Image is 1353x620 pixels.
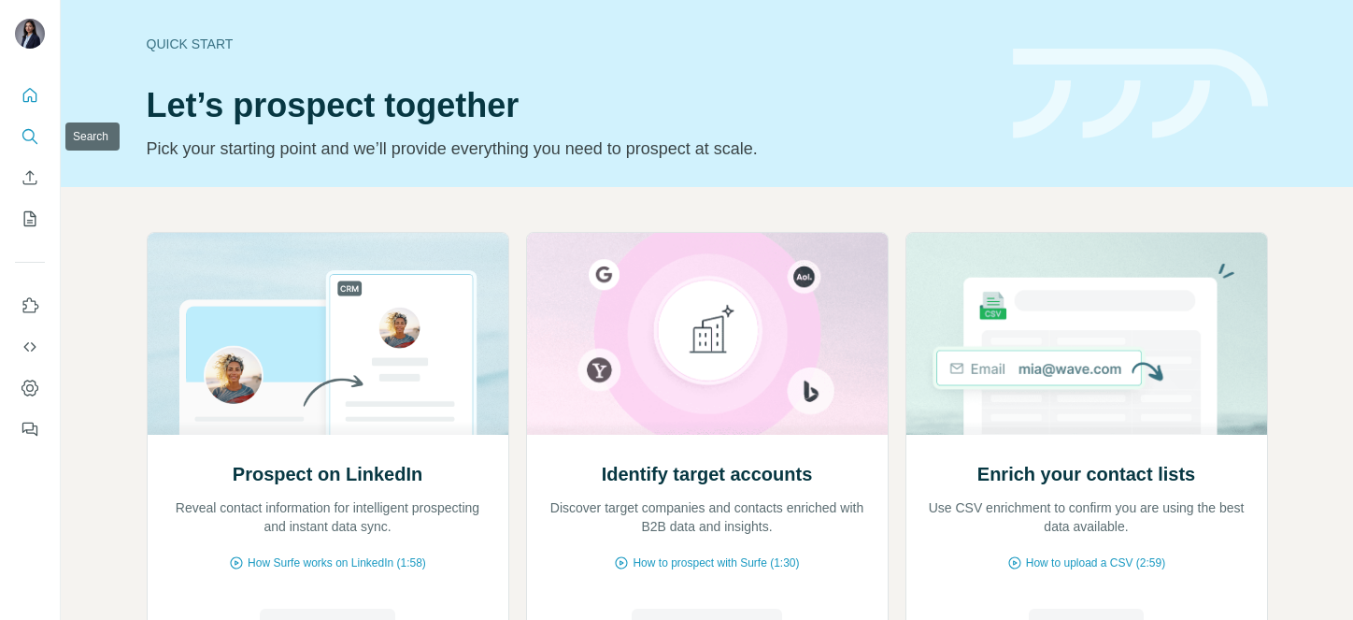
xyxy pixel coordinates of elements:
button: Use Surfe on LinkedIn [15,289,45,323]
p: Discover target companies and contacts enriched with B2B data and insights. [546,498,869,536]
p: Reveal contact information for intelligent prospecting and instant data sync. [166,498,490,536]
button: Search [15,120,45,153]
button: Quick start [15,79,45,112]
div: Quick start [147,35,990,53]
button: My lists [15,202,45,236]
button: Feedback [15,412,45,446]
h1: Let’s prospect together [147,87,990,124]
img: Enrich your contact lists [905,233,1268,435]
span: How to prospect with Surfe (1:30) [633,555,799,571]
span: How Surfe works on LinkedIn (1:58) [248,555,426,571]
p: Pick your starting point and we’ll provide everything you need to prospect at scale. [147,136,990,162]
img: Prospect on LinkedIn [147,233,509,435]
img: banner [1013,49,1268,139]
button: Enrich CSV [15,161,45,195]
button: Dashboard [15,371,45,405]
button: Use Surfe API [15,330,45,364]
img: Avatar [15,19,45,49]
span: How to upload a CSV (2:59) [1026,555,1165,571]
h2: Identify target accounts [602,461,813,487]
h2: Prospect on LinkedIn [233,461,422,487]
h2: Enrich your contact lists [977,461,1195,487]
p: Use CSV enrichment to confirm you are using the best data available. [925,498,1248,536]
img: Identify target accounts [526,233,889,435]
